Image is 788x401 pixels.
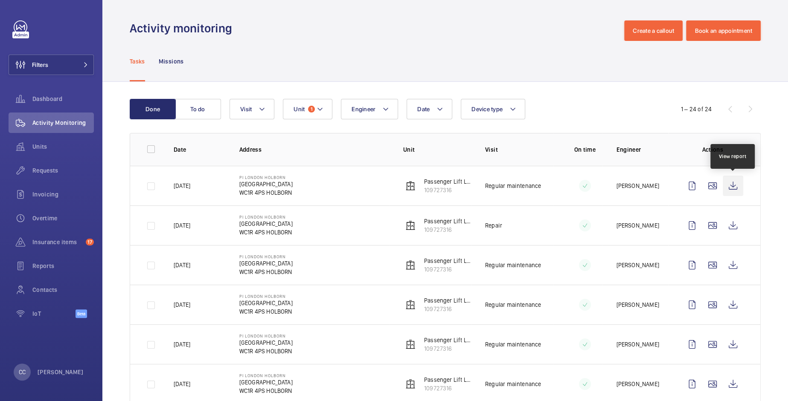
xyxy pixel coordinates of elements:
[283,99,332,119] button: Unit1
[485,300,541,309] p: Regular maintenance
[405,379,416,389] img: elevator.svg
[174,261,190,269] p: [DATE]
[239,373,293,378] p: PI London Holborn
[32,61,48,69] span: Filters
[294,106,305,113] span: Unit
[485,145,553,154] p: Visit
[239,254,293,259] p: PI London Holborn
[175,99,221,119] button: To do
[461,99,525,119] button: Device type
[239,145,390,154] p: Address
[239,294,293,299] p: PI London Holborn
[76,309,87,318] span: Beta
[174,221,190,230] p: [DATE]
[686,20,761,41] button: Book an appointment
[32,214,94,222] span: Overtime
[681,105,712,113] div: 1 – 24 of 24
[341,99,398,119] button: Engineer
[616,145,668,154] p: Engineer
[32,238,82,246] span: Insurance items
[405,220,416,231] img: elevator.svg
[239,259,293,268] p: [GEOGRAPHIC_DATA]
[424,305,471,313] p: 109727316
[239,219,293,228] p: [GEOGRAPHIC_DATA]
[308,106,315,113] span: 1
[567,145,602,154] p: On time
[239,188,293,197] p: WC1R 4PS HOLBORN
[485,221,502,230] p: Repair
[471,106,503,113] span: Device type
[174,380,190,388] p: [DATE]
[417,106,430,113] span: Date
[485,182,541,190] p: Regular maintenance
[32,118,94,127] span: Activity Monitoring
[424,384,471,392] p: 109727316
[130,57,145,66] p: Tasks
[424,217,471,225] p: Passenger Lift Left Hand
[239,347,293,355] p: WC1R 4PS HOLBORN
[424,296,471,305] p: Passenger Lift Left Hand
[32,309,76,318] span: IoT
[424,177,471,186] p: Passenger Lift Left Hand
[405,300,416,310] img: elevator.svg
[239,387,293,395] p: WC1R 4PS HOLBORN
[424,186,471,194] p: 109727316
[159,57,184,66] p: Missions
[130,20,237,36] h1: Activity monitoring
[616,182,659,190] p: [PERSON_NAME]
[240,106,252,113] span: Visit
[239,268,293,276] p: WC1R 4PS HOLBORN
[403,145,471,154] p: Unit
[719,153,747,160] div: View report
[86,239,94,245] span: 17
[616,340,659,349] p: [PERSON_NAME]
[130,99,176,119] button: Done
[32,95,94,103] span: Dashboard
[424,344,471,353] p: 109727316
[239,214,293,219] p: PI London Holborn
[239,333,293,338] p: PI London Holborn
[239,175,293,180] p: PI London Holborn
[174,300,190,309] p: [DATE]
[352,106,375,113] span: Engineer
[405,339,416,349] img: elevator.svg
[405,181,416,191] img: elevator.svg
[230,99,274,119] button: Visit
[424,225,471,234] p: 109727316
[682,145,743,154] p: Actions
[616,221,659,230] p: [PERSON_NAME]
[38,368,84,376] p: [PERSON_NAME]
[32,262,94,270] span: Reports
[32,286,94,294] span: Contacts
[174,340,190,349] p: [DATE]
[405,260,416,270] img: elevator.svg
[174,145,226,154] p: Date
[424,336,471,344] p: Passenger Lift Left Hand
[424,257,471,265] p: Passenger Lift Left Hand
[32,190,94,199] span: Invoicing
[485,261,541,269] p: Regular maintenance
[239,338,293,347] p: [GEOGRAPHIC_DATA]
[32,142,94,151] span: Units
[624,20,683,41] button: Create a callout
[9,55,94,75] button: Filters
[239,307,293,316] p: WC1R 4PS HOLBORN
[32,166,94,175] span: Requests
[616,300,659,309] p: [PERSON_NAME]
[485,340,541,349] p: Regular maintenance
[407,99,452,119] button: Date
[239,299,293,307] p: [GEOGRAPHIC_DATA]
[424,265,471,274] p: 109727316
[616,380,659,388] p: [PERSON_NAME]
[239,378,293,387] p: [GEOGRAPHIC_DATA]
[424,375,471,384] p: Passenger Lift Left Hand
[616,261,659,269] p: [PERSON_NAME]
[239,228,293,237] p: WC1R 4PS HOLBORN
[19,368,26,376] p: CC
[485,380,541,388] p: Regular maintenance
[239,180,293,188] p: [GEOGRAPHIC_DATA]
[174,182,190,190] p: [DATE]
